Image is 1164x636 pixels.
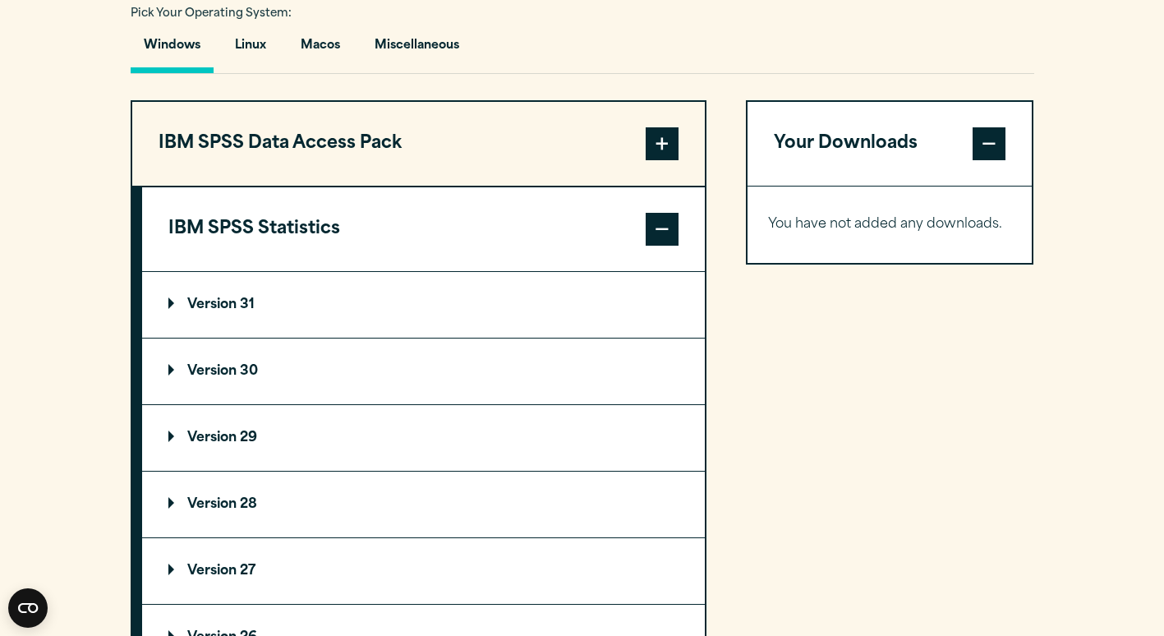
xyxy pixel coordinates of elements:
button: IBM SPSS Statistics [142,187,705,271]
summary: Version 27 [142,538,705,604]
span: Pick Your Operating System: [131,8,292,19]
summary: Version 31 [142,272,705,338]
p: Version 29 [168,431,257,445]
button: Linux [222,26,279,73]
summary: Version 30 [142,339,705,404]
p: You have not added any downloads. [768,213,1012,237]
button: Open CMP widget [8,588,48,628]
div: Your Downloads [748,186,1033,263]
button: Windows [131,26,214,73]
button: Miscellaneous [361,26,472,73]
summary: Version 29 [142,405,705,471]
summary: Version 28 [142,472,705,537]
p: Version 30 [168,365,258,378]
button: IBM SPSS Data Access Pack [132,102,705,186]
button: Macos [288,26,353,73]
button: Your Downloads [748,102,1033,186]
p: Version 28 [168,498,257,511]
p: Version 31 [168,298,255,311]
p: Version 27 [168,565,255,578]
